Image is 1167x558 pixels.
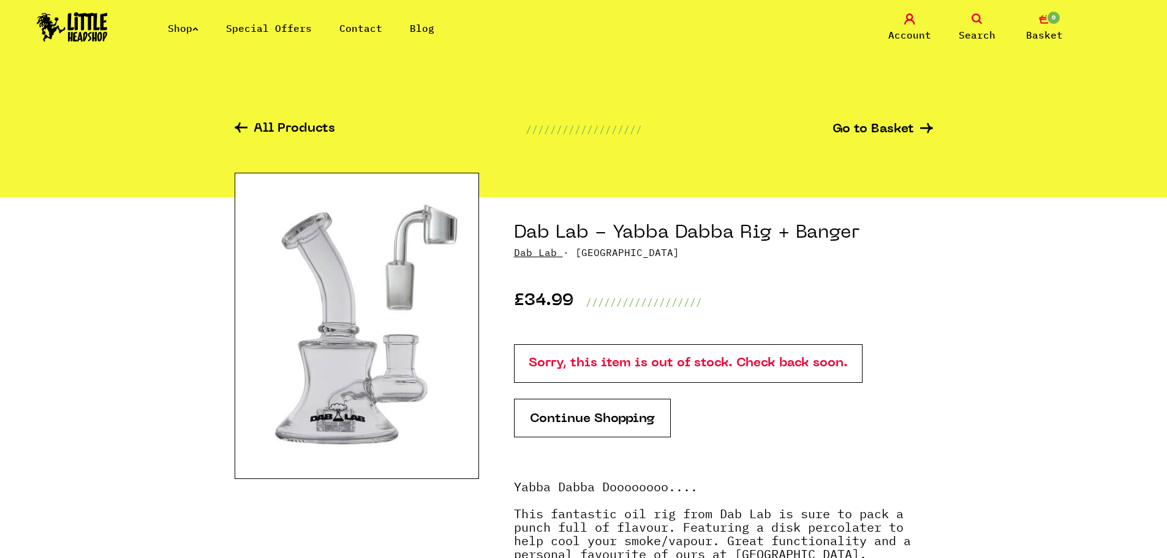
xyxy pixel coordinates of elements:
[514,344,863,383] p: Sorry, this item is out of stock. Check back soon.
[1014,13,1075,42] a: 0 Basket
[526,122,642,137] p: ///////////////////
[1026,28,1063,42] span: Basket
[1046,10,1061,25] span: 0
[514,295,573,309] p: £34.99
[168,22,198,34] a: Shop
[235,123,335,137] a: All Products
[888,28,931,42] span: Account
[339,22,382,34] a: Contact
[410,22,434,34] a: Blog
[235,173,479,479] img: Dab Lab - Yabba Dabba Rig + Banger
[514,399,671,437] a: Continue Shopping
[833,123,933,136] a: Go to Basket
[37,12,108,42] img: Little Head Shop Logo
[514,245,933,260] p: · [GEOGRAPHIC_DATA]
[959,28,995,42] span: Search
[514,222,933,245] h1: Dab Lab - Yabba Dabba Rig + Banger
[946,13,1008,42] a: Search
[226,22,312,34] a: Special Offers
[514,246,557,258] a: Dab Lab
[586,295,702,309] p: ///////////////////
